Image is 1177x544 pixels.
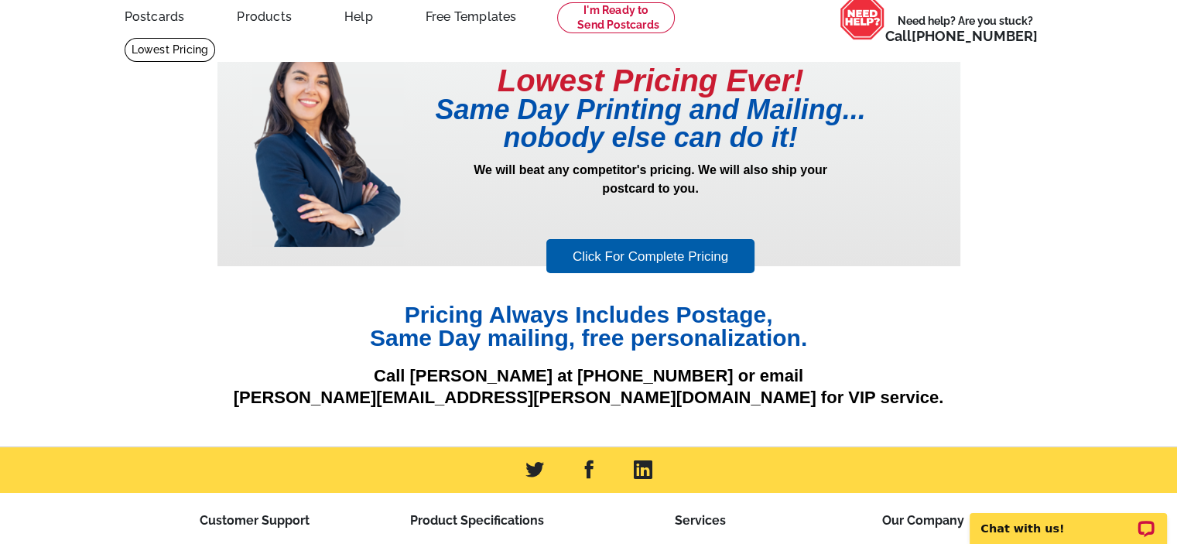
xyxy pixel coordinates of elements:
[403,96,898,152] h1: Same Day Printing and Mailing... nobody else can do it!
[960,495,1177,544] iframe: LiveChat chat widget
[546,239,754,274] a: Click For Complete Pricing
[410,513,544,528] span: Product Specifications
[403,161,898,237] p: We will beat any competitor's pricing. We will also ship your postcard to you.
[252,37,402,247] img: prepricing-girl.png
[885,28,1038,44] span: Call
[403,65,898,96] h1: Lowest Pricing Ever!
[912,28,1038,44] a: [PHONE_NUMBER]
[217,365,960,409] p: Call [PERSON_NAME] at [PHONE_NUMBER] or email [PERSON_NAME][EMAIL_ADDRESS][PERSON_NAME][DOMAIN_NA...
[217,303,960,350] h1: Pricing Always Includes Postage, Same Day mailing, free personalization.
[882,513,964,528] span: Our Company
[200,513,310,528] span: Customer Support
[675,513,726,528] span: Services
[885,13,1045,44] span: Need help? Are you stuck?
